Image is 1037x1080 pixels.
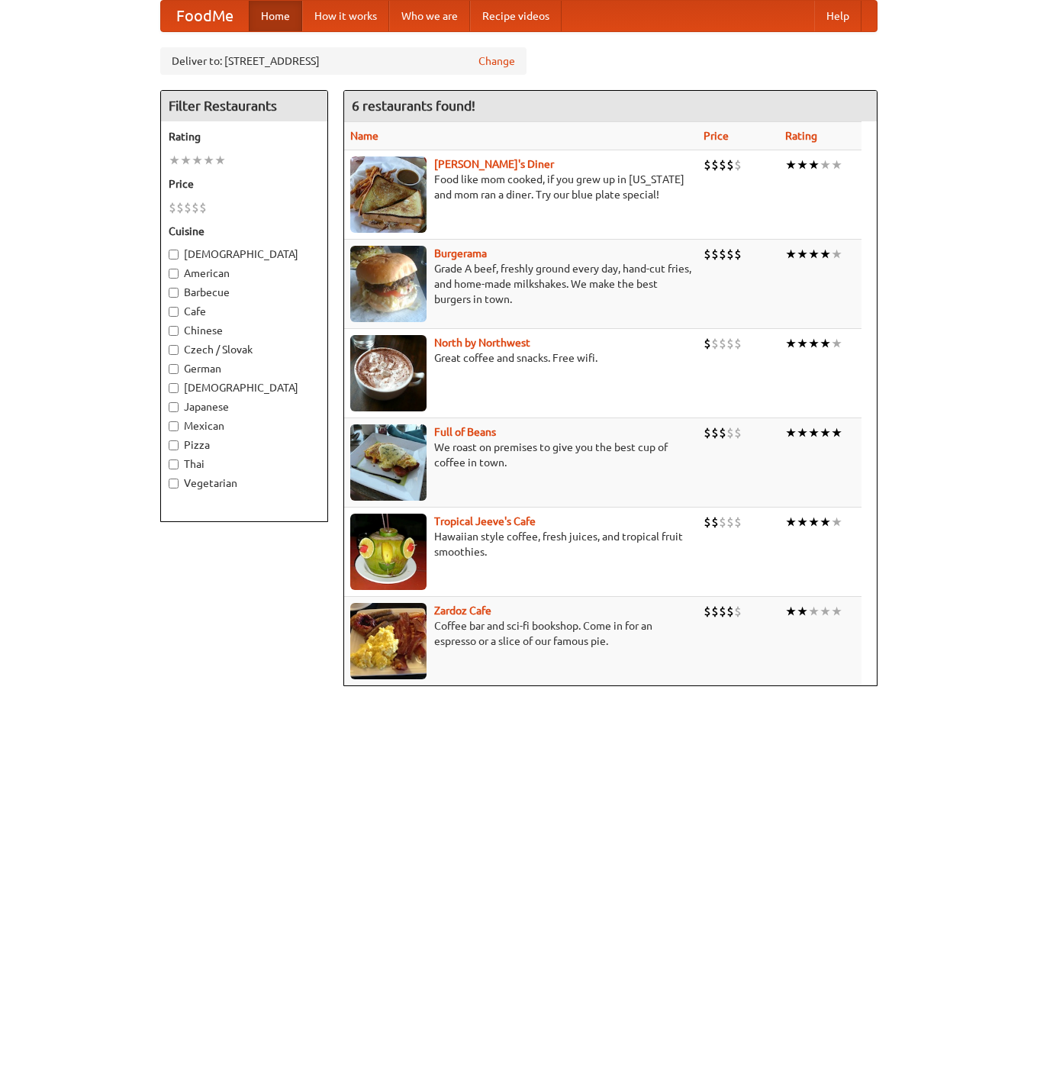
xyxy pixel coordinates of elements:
[192,152,203,169] li: ★
[704,335,711,352] li: $
[808,246,820,263] li: ★
[434,604,491,617] a: Zardoz Cafe
[169,456,320,472] label: Thai
[169,176,320,192] h5: Price
[797,156,808,173] li: ★
[352,98,475,113] ng-pluralize: 6 restaurants found!
[470,1,562,31] a: Recipe videos
[169,418,320,434] label: Mexican
[169,479,179,488] input: Vegetarian
[169,129,320,144] h5: Rating
[734,246,742,263] li: $
[180,152,192,169] li: ★
[169,288,179,298] input: Barbecue
[820,335,831,352] li: ★
[808,156,820,173] li: ★
[785,424,797,441] li: ★
[797,603,808,620] li: ★
[350,440,691,470] p: We roast on premises to give you the best cup of coffee in town.
[169,476,320,491] label: Vegetarian
[389,1,470,31] a: Who we are
[161,91,327,121] h4: Filter Restaurants
[797,335,808,352] li: ★
[808,424,820,441] li: ★
[734,424,742,441] li: $
[203,152,214,169] li: ★
[785,514,797,530] li: ★
[169,421,179,431] input: Mexican
[831,156,842,173] li: ★
[719,335,726,352] li: $
[785,246,797,263] li: ★
[249,1,302,31] a: Home
[711,424,719,441] li: $
[820,424,831,441] li: ★
[820,603,831,620] li: ★
[797,424,808,441] li: ★
[808,514,820,530] li: ★
[726,514,734,530] li: $
[831,424,842,441] li: ★
[711,603,719,620] li: $
[797,246,808,263] li: ★
[711,514,719,530] li: $
[169,285,320,300] label: Barbecue
[169,399,320,414] label: Japanese
[350,618,691,649] p: Coffee bar and sci-fi bookshop. Come in for an espresso or a slice of our famous pie.
[478,53,515,69] a: Change
[169,459,179,469] input: Thai
[169,342,320,357] label: Czech / Slovak
[350,261,691,307] p: Grade A beef, freshly ground every day, hand-cut fries, and home-made milkshakes. We make the bes...
[199,199,207,216] li: $
[434,426,496,438] b: Full of Beans
[169,224,320,239] h5: Cuisine
[711,335,719,352] li: $
[350,156,427,233] img: sallys.jpg
[797,514,808,530] li: ★
[169,307,179,317] input: Cafe
[169,266,320,281] label: American
[831,603,842,620] li: ★
[734,514,742,530] li: $
[169,402,179,412] input: Japanese
[704,603,711,620] li: $
[719,156,726,173] li: $
[719,514,726,530] li: $
[169,345,179,355] input: Czech / Slovak
[434,247,487,260] a: Burgerama
[434,515,536,527] b: Tropical Jeeve's Cafe
[808,335,820,352] li: ★
[808,603,820,620] li: ★
[302,1,389,31] a: How it works
[169,440,179,450] input: Pizza
[169,361,320,376] label: German
[434,158,554,170] a: [PERSON_NAME]'s Diner
[719,603,726,620] li: $
[785,156,797,173] li: ★
[785,335,797,352] li: ★
[350,424,427,501] img: beans.jpg
[350,350,691,366] p: Great coffee and snacks. Free wifi.
[704,246,711,263] li: $
[726,335,734,352] li: $
[734,156,742,173] li: $
[169,323,320,338] label: Chinese
[820,246,831,263] li: ★
[350,335,427,411] img: north.jpg
[734,335,742,352] li: $
[169,380,320,395] label: [DEMOGRAPHIC_DATA]
[711,156,719,173] li: $
[785,603,797,620] li: ★
[169,304,320,319] label: Cafe
[350,130,378,142] a: Name
[814,1,861,31] a: Help
[350,603,427,679] img: zardoz.jpg
[785,130,817,142] a: Rating
[214,152,226,169] li: ★
[169,152,180,169] li: ★
[169,199,176,216] li: $
[169,364,179,374] input: German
